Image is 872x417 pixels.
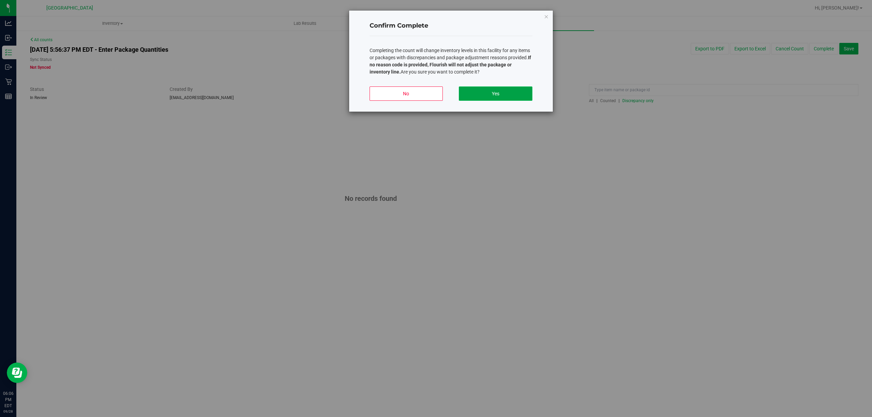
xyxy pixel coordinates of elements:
[370,86,443,101] button: No
[459,86,532,101] button: Yes
[370,21,532,30] h4: Confirm Complete
[7,363,27,383] iframe: Resource center
[370,48,531,75] span: Completing the count will change inventory levels in this facility for any items or packages with...
[370,55,531,75] b: If no reason code is provided, Flourish will not adjust the package or inventory line.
